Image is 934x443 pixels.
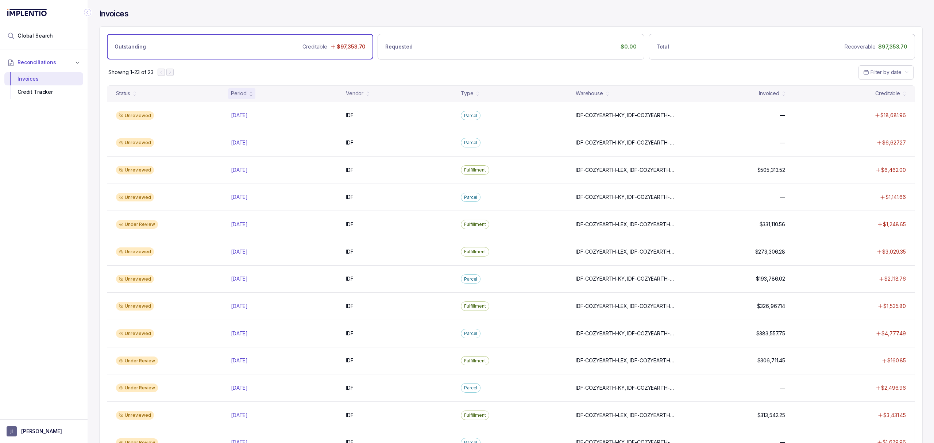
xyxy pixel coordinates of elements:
[885,193,906,201] p: $1,141.66
[576,139,676,146] p: IDF-COZYEARTH-KY, IDF-COZYEARTH-LEX, IDF-COZYEARTH-OH, IDF-COZYEARTH-UT1
[757,412,785,419] p: $313,542.25
[621,43,636,50] p: $0.00
[7,426,17,436] span: User initials
[346,412,354,419] p: IDF
[346,248,354,255] p: IDF
[231,193,248,201] p: [DATE]
[116,275,154,284] div: Unreviewed
[884,275,906,282] p: $2,118.76
[346,303,354,310] p: IDF
[780,193,785,201] p: —
[115,43,146,50] p: Outstanding
[21,428,62,435] p: [PERSON_NAME]
[231,384,248,392] p: [DATE]
[881,330,906,337] p: $4,777.49
[461,90,473,97] div: Type
[346,221,354,228] p: IDF
[18,32,53,39] span: Global Search
[464,139,477,146] p: Parcel
[464,412,486,419] p: Fulfillment
[875,90,900,97] div: Creditable
[18,59,56,66] span: Reconciliations
[231,112,248,119] p: [DATE]
[757,357,785,364] p: $306,711.45
[756,275,785,282] p: $193,786.02
[346,193,354,201] p: IDF
[858,65,914,79] button: Date Range Picker
[83,8,92,17] div: Collapse Icon
[780,139,785,146] p: —
[880,112,906,119] p: $18,681.96
[755,248,785,255] p: $273,306.28
[576,412,676,419] p: IDF-COZYEARTH-LEX, IDF-COZYEARTH-UT1
[4,54,83,70] button: Reconciliations
[231,166,248,174] p: [DATE]
[231,221,248,228] p: [DATE]
[231,275,248,282] p: [DATE]
[882,248,906,255] p: $3,029.35
[116,166,154,174] div: Unreviewed
[878,43,907,50] p: $97,353.70
[871,69,902,75] span: Filter by date
[10,72,77,85] div: Invoices
[464,303,486,310] p: Fulfillment
[7,426,81,436] button: User initials[PERSON_NAME]
[576,248,676,255] p: IDF-COZYEARTH-LEX, IDF-COZYEARTH-UT1
[108,69,153,76] p: Showing 1-23 of 23
[576,193,676,201] p: IDF-COZYEARTH-KY, IDF-COZYEARTH-LEX, IDF-COZYEARTH-UT1
[231,330,248,337] p: [DATE]
[883,303,906,310] p: $1,535.80
[4,71,83,100] div: Reconciliations
[231,412,248,419] p: [DATE]
[576,384,676,392] p: IDF-COZYEARTH-KY, IDF-COZYEARTH-LEX, IDF-COZYEARTH-UT1
[231,357,248,364] p: [DATE]
[346,275,354,282] p: IDF
[346,330,354,337] p: IDF
[116,220,158,229] div: Under Review
[576,90,603,97] div: Warehouse
[10,85,77,99] div: Credit Tracker
[576,303,676,310] p: IDF-COZYEARTH-LEX, IDF-COZYEARTH-UT1
[887,357,906,364] p: $160.85
[882,139,906,146] p: $6,627.27
[881,384,906,392] p: $2,496.96
[116,193,154,202] div: Unreviewed
[116,90,130,97] div: Status
[116,111,154,120] div: Unreviewed
[99,9,128,19] h4: Invoices
[116,357,158,365] div: Under Review
[346,139,354,146] p: IDF
[780,384,785,392] p: —
[576,166,676,174] p: IDF-COZYEARTH-LEX, IDF-COZYEARTH-OH, IDF-COZYEARTH-UT1
[757,166,785,174] p: $505,313.52
[346,166,354,174] p: IDF
[464,357,486,365] p: Fulfillment
[464,166,486,174] p: Fulfillment
[576,357,676,364] p: IDF-COZYEARTH-LEX, IDF-COZYEARTH-UT1
[863,69,902,76] search: Date Range Picker
[464,221,486,228] p: Fulfillment
[346,90,363,97] div: Vendor
[116,138,154,147] div: Unreviewed
[464,276,477,283] p: Parcel
[780,112,785,119] p: —
[346,112,354,119] p: IDF
[231,139,248,146] p: [DATE]
[845,43,875,50] p: Recoverable
[346,384,354,392] p: IDF
[116,411,154,420] div: Unreviewed
[116,302,154,311] div: Unreviewed
[464,330,477,337] p: Parcel
[231,90,247,97] div: Period
[576,275,676,282] p: IDF-COZYEARTH-KY, IDF-COZYEARTH-LEX, IDF-COZYEARTH-UT1
[231,248,248,255] p: [DATE]
[337,43,366,50] p: $97,353.70
[759,90,779,97] div: Invoiced
[464,112,477,119] p: Parcel
[464,384,477,392] p: Parcel
[108,69,153,76] div: Remaining page entries
[231,303,248,310] p: [DATE]
[883,221,906,228] p: $1,248.65
[464,248,486,255] p: Fulfillment
[346,357,354,364] p: IDF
